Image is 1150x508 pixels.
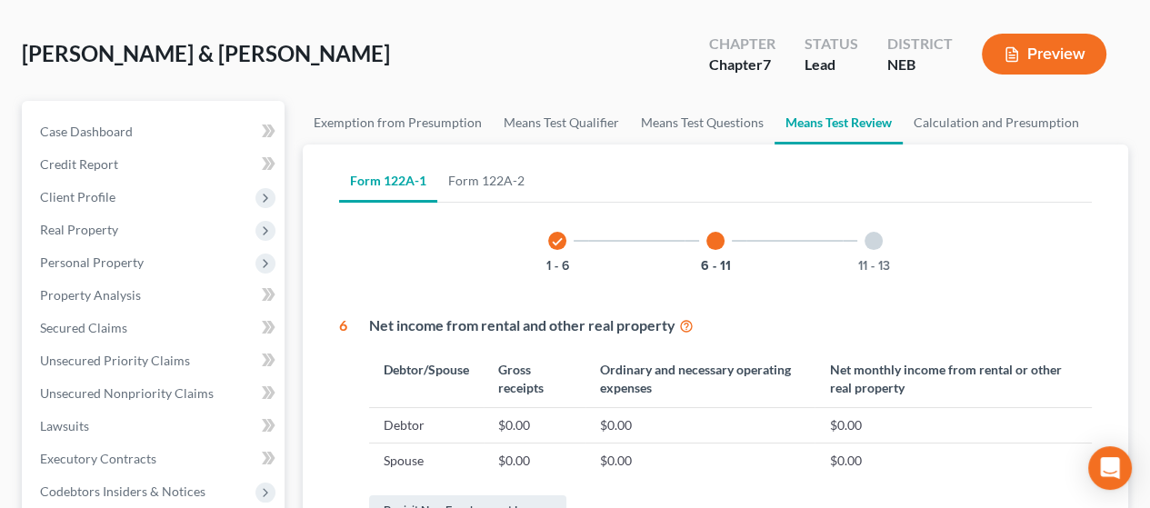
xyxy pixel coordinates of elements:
a: Exemption from Presumption [303,101,493,144]
span: Codebtors Insiders & Notices [40,483,205,499]
div: Net income from rental and other real property [369,315,1092,336]
span: Credit Report [40,156,118,172]
span: Executory Contracts [40,451,156,466]
div: District [887,34,953,55]
th: Gross receipts [484,351,585,408]
th: Debtor/Spouse [369,351,484,408]
a: Form 122A-2 [437,159,535,203]
span: Secured Claims [40,320,127,335]
a: Lawsuits [25,410,285,443]
td: $0.00 [484,408,585,443]
td: Debtor [369,408,484,443]
a: Executory Contracts [25,443,285,475]
a: Secured Claims [25,312,285,344]
a: Property Analysis [25,279,285,312]
td: $0.00 [484,443,585,477]
div: Open Intercom Messenger [1088,446,1132,490]
button: 11 - 13 [858,260,890,273]
span: Property Analysis [40,287,141,303]
td: Spouse [369,443,484,477]
th: Ordinary and necessary operating expenses [585,351,815,408]
span: Real Property [40,222,118,237]
a: Case Dashboard [25,115,285,148]
td: $0.00 [815,443,1092,477]
td: $0.00 [585,408,815,443]
span: [PERSON_NAME] & [PERSON_NAME] [22,40,390,66]
td: $0.00 [815,408,1092,443]
td: $0.00 [585,443,815,477]
span: Client Profile [40,189,115,204]
div: Status [805,34,858,55]
th: Net monthly income from rental or other real property [815,351,1092,408]
i: check [551,235,564,248]
div: NEB [887,55,953,75]
div: Chapter [709,55,775,75]
a: Form 122A-1 [339,159,437,203]
span: Personal Property [40,254,144,270]
a: Credit Report [25,148,285,181]
a: Unsecured Nonpriority Claims [25,377,285,410]
a: Means Test Review [775,101,903,144]
div: Lead [805,55,858,75]
span: Unsecured Nonpriority Claims [40,385,214,401]
button: 1 - 6 [546,260,569,273]
span: Unsecured Priority Claims [40,353,190,368]
span: 7 [763,55,771,73]
button: Preview [982,34,1106,75]
span: Case Dashboard [40,124,133,139]
a: Means Test Qualifier [493,101,630,144]
button: 6 - 11 [701,260,731,273]
span: Lawsuits [40,418,89,433]
div: Chapter [709,34,775,55]
a: Means Test Questions [630,101,775,144]
a: Calculation and Presumption [903,101,1090,144]
a: Unsecured Priority Claims [25,344,285,377]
